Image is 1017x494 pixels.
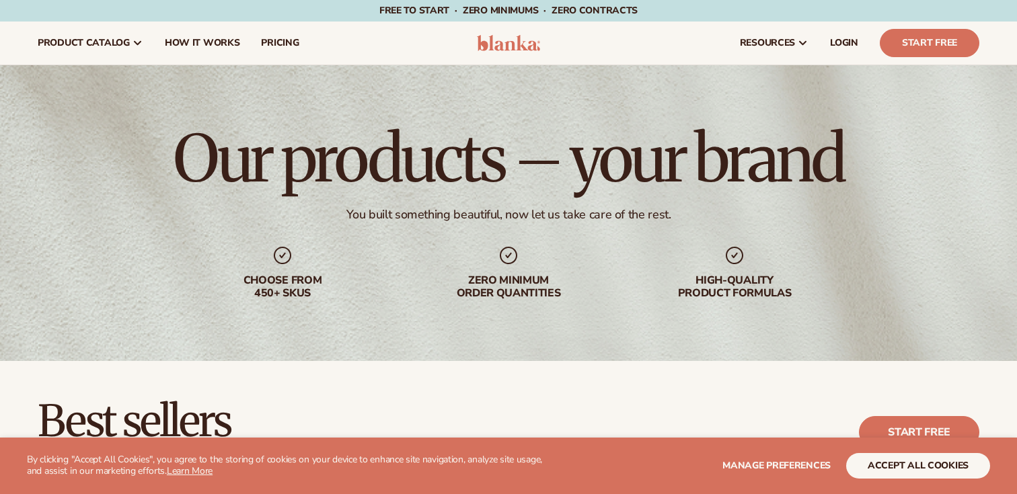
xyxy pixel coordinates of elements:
span: product catalog [38,38,130,48]
a: LOGIN [819,22,869,65]
a: product catalog [27,22,154,65]
h2: Best sellers [38,399,397,444]
div: You built something beautiful, now let us take care of the rest. [346,207,671,222]
div: Zero minimum order quantities [422,274,595,300]
a: Learn More [167,464,213,477]
a: pricing [250,22,309,65]
span: Manage preferences [722,459,831,472]
img: logo [477,35,541,51]
button: Manage preferences [722,453,831,479]
span: Free to start · ZERO minimums · ZERO contracts [379,4,638,17]
span: pricing [261,38,299,48]
span: resources [740,38,795,48]
div: Choose from 450+ Skus [196,274,369,300]
a: How It Works [154,22,251,65]
span: LOGIN [830,38,858,48]
span: How It Works [165,38,240,48]
a: resources [729,22,819,65]
h1: Our products – your brand [174,126,843,191]
div: High-quality product formulas [648,274,821,300]
p: By clicking "Accept All Cookies", you agree to the storing of cookies on your device to enhance s... [27,454,552,477]
button: accept all cookies [846,453,990,479]
a: Start free [859,416,979,448]
a: Start Free [880,29,979,57]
